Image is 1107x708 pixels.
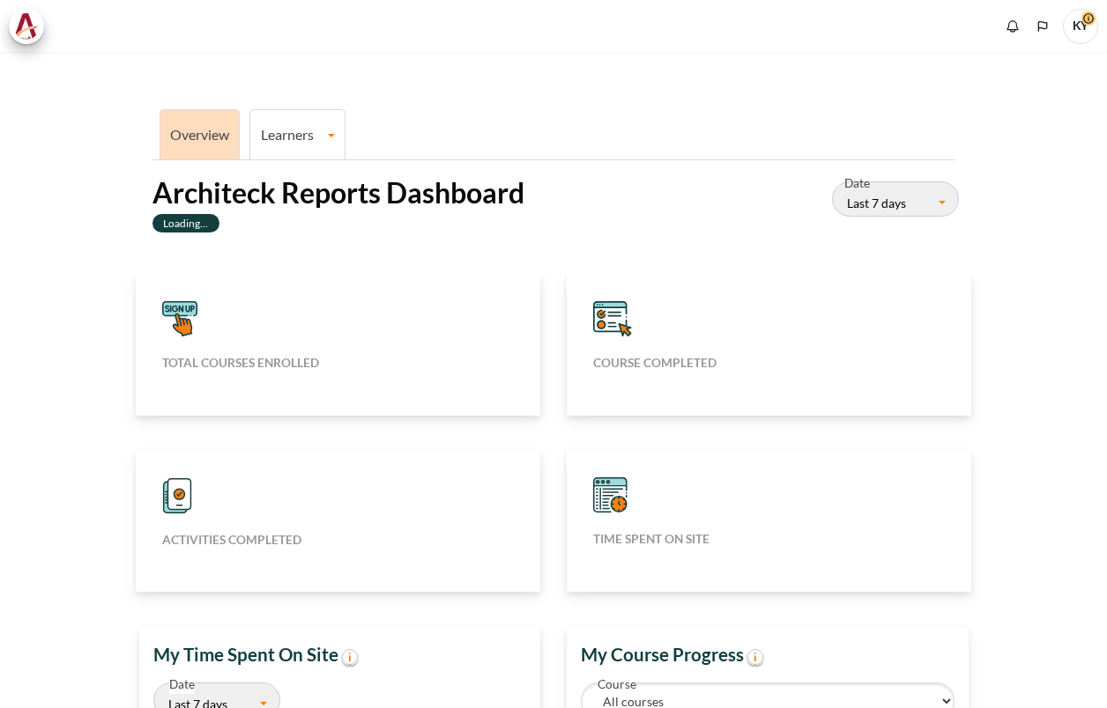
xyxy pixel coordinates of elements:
button: Last 7 days [832,181,959,217]
strong: My Time Spent On Site [153,644,360,665]
a: Overview [170,126,229,143]
button: Languages [1029,13,1056,40]
label: Loading... [152,214,220,232]
div: Show notification window with no new notifications [999,13,1026,40]
h5: Activities completed [162,532,514,548]
img: Architeck [14,13,39,40]
a: User menu [1063,9,1098,44]
a: Learners [250,126,345,143]
h5: Course completed [593,355,945,371]
label: Date [169,675,195,694]
strong: My Course Progress [581,644,765,665]
label: Course [598,675,636,694]
h5: Time Spent On Site [593,531,945,547]
label: Date [844,174,870,193]
h5: Total courses enrolled [162,355,514,371]
span: KY [1063,9,1098,44]
h2: Architeck Reports Dashboard [152,174,524,211]
a: Architeck Architeck [9,9,53,44]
